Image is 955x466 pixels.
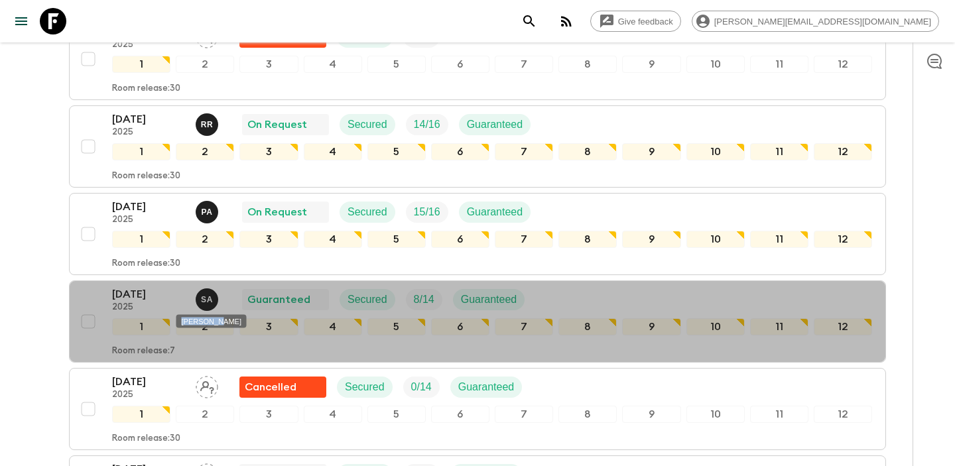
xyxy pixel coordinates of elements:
[558,143,617,160] div: 8
[590,11,681,32] a: Give feedback
[196,113,221,136] button: RR
[750,318,808,335] div: 11
[686,143,745,160] div: 10
[239,56,298,73] div: 3
[112,56,170,73] div: 1
[247,292,310,308] p: Guaranteed
[406,202,448,223] div: Trip Fill
[201,294,213,305] p: S A
[112,231,170,248] div: 1
[495,56,553,73] div: 7
[112,406,170,423] div: 1
[112,318,170,335] div: 1
[367,318,426,335] div: 5
[201,119,214,130] p: R R
[495,406,553,423] div: 7
[348,117,387,133] p: Secured
[69,193,886,275] button: [DATE]2025Prasad AdikariOn RequestSecuredTrip FillGuaranteed123456789101112Room release:30
[622,231,680,248] div: 9
[814,318,872,335] div: 12
[239,377,326,398] div: Flash Pack cancellation
[340,289,395,310] div: Secured
[176,231,234,248] div: 2
[69,368,886,450] button: [DATE]2025Assign pack leaderFlash Pack cancellationSecuredTrip FillGuaranteed123456789101112Room ...
[176,406,234,423] div: 2
[337,377,393,398] div: Secured
[414,292,434,308] p: 8 / 14
[414,117,440,133] p: 14 / 16
[247,117,307,133] p: On Request
[611,17,680,27] span: Give feedback
[304,56,362,73] div: 4
[558,56,617,73] div: 8
[247,204,307,220] p: On Request
[458,379,515,395] p: Guaranteed
[814,406,872,423] div: 12
[176,143,234,160] div: 2
[707,17,938,27] span: [PERSON_NAME][EMAIL_ADDRESS][DOMAIN_NAME]
[814,143,872,160] div: 12
[239,231,298,248] div: 3
[112,259,180,269] p: Room release: 30
[112,111,185,127] p: [DATE]
[622,406,680,423] div: 9
[414,204,440,220] p: 15 / 16
[112,434,180,444] p: Room release: 30
[112,171,180,182] p: Room release: 30
[304,231,362,248] div: 4
[750,231,808,248] div: 11
[814,231,872,248] div: 12
[112,215,185,225] p: 2025
[431,231,489,248] div: 6
[516,8,542,34] button: search adventures
[431,143,489,160] div: 6
[239,406,298,423] div: 3
[196,205,221,215] span: Prasad Adikari
[367,406,426,423] div: 5
[112,127,185,138] p: 2025
[406,114,448,135] div: Trip Fill
[69,105,886,188] button: [DATE]2025Ramli Raban On RequestSecuredTrip FillGuaranteed123456789101112Room release:30
[112,199,185,215] p: [DATE]
[112,302,185,313] p: 2025
[495,143,553,160] div: 7
[112,374,185,390] p: [DATE]
[196,201,221,223] button: PA
[686,318,745,335] div: 10
[686,231,745,248] div: 10
[558,406,617,423] div: 8
[345,379,385,395] p: Secured
[367,143,426,160] div: 5
[367,56,426,73] div: 5
[686,56,745,73] div: 10
[814,56,872,73] div: 12
[112,40,185,50] p: 2025
[304,318,362,335] div: 4
[304,406,362,423] div: 4
[202,207,213,217] p: P A
[411,379,432,395] p: 0 / 14
[622,318,680,335] div: 9
[622,143,680,160] div: 9
[196,288,221,311] button: SA
[196,117,221,128] span: Ramli Raban
[176,56,234,73] div: 2
[69,18,886,100] button: [DATE]2025Assign pack leaderFlash Pack cancellationSecuredTrip Fill123456789101112Room release:30
[340,114,395,135] div: Secured
[367,231,426,248] div: 5
[239,143,298,160] div: 3
[340,202,395,223] div: Secured
[406,289,442,310] div: Trip Fill
[112,143,170,160] div: 1
[196,292,221,303] span: Suren Abeykoon
[245,379,296,395] p: Cancelled
[692,11,939,32] div: [PERSON_NAME][EMAIL_ADDRESS][DOMAIN_NAME]
[467,117,523,133] p: Guaranteed
[467,204,523,220] p: Guaranteed
[750,143,808,160] div: 11
[196,380,218,390] span: Assign pack leader
[622,56,680,73] div: 9
[348,204,387,220] p: Secured
[112,390,185,400] p: 2025
[431,318,489,335] div: 6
